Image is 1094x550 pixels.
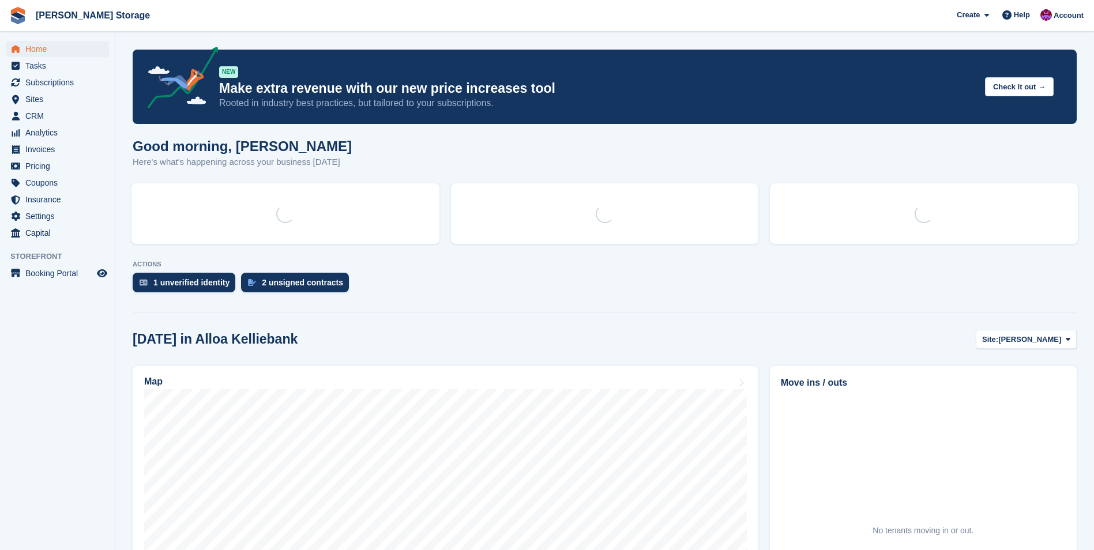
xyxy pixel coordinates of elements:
div: 2 unsigned contracts [262,278,343,287]
span: Pricing [25,158,95,174]
a: Preview store [95,266,109,280]
span: Home [25,41,95,57]
img: verify_identity-adf6edd0f0f0b5bbfe63781bf79b02c33cf7c696d77639b501bdc392416b5a36.svg [140,279,148,286]
span: Booking Portal [25,265,95,281]
div: 1 unverified identity [153,278,230,287]
span: Site: [982,334,998,345]
button: Site: [PERSON_NAME] [976,330,1077,349]
span: Create [957,9,980,21]
h2: Map [144,376,163,387]
a: menu [6,175,109,191]
div: NEW [219,66,238,78]
img: price-adjustments-announcement-icon-8257ccfd72463d97f412b2fc003d46551f7dbcb40ab6d574587a9cd5c0d94... [138,47,219,112]
a: menu [6,74,109,91]
p: Rooted in industry best practices, but tailored to your subscriptions. [219,97,976,110]
span: Insurance [25,191,95,208]
span: Account [1054,10,1084,21]
p: ACTIONS [133,261,1077,268]
a: menu [6,225,109,241]
a: menu [6,41,109,57]
span: Sites [25,91,95,107]
a: [PERSON_NAME] Storage [31,6,155,25]
a: menu [6,58,109,74]
p: Here's what's happening across your business [DATE] [133,156,352,169]
span: Help [1014,9,1030,21]
span: Settings [25,208,95,224]
span: Tasks [25,58,95,74]
p: Make extra revenue with our new price increases tool [219,80,976,97]
a: 2 unsigned contracts [241,273,355,298]
span: [PERSON_NAME] [998,334,1061,345]
a: menu [6,141,109,157]
a: menu [6,265,109,281]
h2: [DATE] in Alloa Kelliebank [133,331,298,347]
a: menu [6,208,109,224]
img: Audra Whitelaw [1040,9,1052,21]
a: menu [6,108,109,124]
a: 1 unverified identity [133,273,241,298]
span: Capital [25,225,95,241]
a: menu [6,158,109,174]
span: Storefront [10,251,115,262]
span: Invoices [25,141,95,157]
span: Subscriptions [25,74,95,91]
img: stora-icon-8386f47178a22dfd0bd8f6a31ec36ba5ce8667c1dd55bd0f319d3a0aa187defe.svg [9,7,27,24]
a: menu [6,191,109,208]
span: Analytics [25,125,95,141]
a: menu [6,125,109,141]
button: Check it out → [985,77,1054,96]
span: Coupons [25,175,95,191]
a: menu [6,91,109,107]
div: No tenants moving in or out. [873,525,973,537]
h1: Good morning, [PERSON_NAME] [133,138,352,154]
span: CRM [25,108,95,124]
img: contract_signature_icon-13c848040528278c33f63329250d36e43548de30e8caae1d1a13099fd9432cc5.svg [248,279,256,286]
h2: Move ins / outs [781,376,1066,390]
